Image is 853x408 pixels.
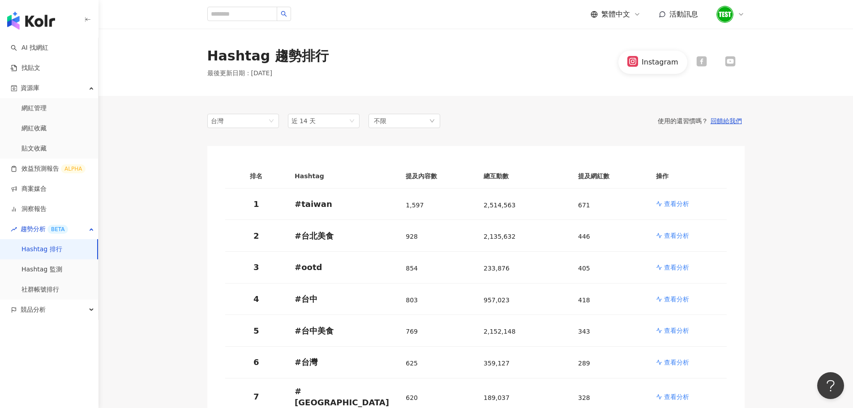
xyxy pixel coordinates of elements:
span: search [281,11,287,17]
span: 趨勢分析 [21,219,68,239]
p: 2 [232,230,281,241]
div: 使用的還習慣嗎？ [440,117,745,125]
p: # [GEOGRAPHIC_DATA] [295,386,391,408]
span: 不限 [374,116,386,126]
span: 資源庫 [21,78,39,98]
p: 4 [232,293,281,305]
span: 928 [406,233,418,240]
p: 6 [232,356,281,368]
a: 查看分析 [656,326,720,335]
p: # 台灣 [295,356,391,368]
p: 3 [232,262,281,273]
p: # ootd [295,262,391,273]
a: 找貼文 [11,64,40,73]
p: 查看分析 [664,358,689,367]
img: logo [7,12,55,30]
div: BETA [47,225,68,234]
a: 效益預測報告ALPHA [11,164,86,173]
p: 7 [232,391,281,402]
p: # taiwan [295,198,391,210]
a: 查看分析 [656,358,720,367]
p: 查看分析 [664,295,689,304]
span: 957,023 [484,296,510,304]
a: 查看分析 [656,231,720,240]
div: 台灣 [211,114,240,128]
p: 查看分析 [664,263,689,272]
span: 625 [406,360,418,367]
p: 查看分析 [664,326,689,335]
span: 活動訊息 [669,10,698,18]
span: 769 [406,328,418,335]
a: 查看分析 [656,295,720,304]
span: rise [11,226,17,232]
span: 418 [578,296,590,304]
p: 最後更新日期 ： [DATE] [207,69,329,78]
a: searchAI 找網紅 [11,43,48,52]
span: 289 [578,360,590,367]
span: 620 [406,394,418,401]
a: Hashtag 排行 [21,245,62,254]
span: 359,127 [484,360,510,367]
th: 總互動數 [476,164,571,189]
a: 網紅收藏 [21,124,47,133]
a: 查看分析 [656,392,720,401]
span: 233,876 [484,265,510,272]
th: 提及網紅數 [571,164,649,189]
th: 提及內容數 [399,164,476,189]
a: Hashtag 監測 [21,265,62,274]
img: unnamed.png [716,6,733,23]
a: 網紅管理 [21,104,47,113]
span: 189,037 [484,394,510,401]
th: Hashtag [287,164,399,189]
a: 查看分析 [656,263,720,272]
span: 405 [578,265,590,272]
span: 2,152,148 [484,328,515,335]
span: 近 14 天 [291,117,316,125]
div: Instagram [642,57,678,67]
a: 洞察報告 [11,205,47,214]
span: 446 [578,233,590,240]
p: 查看分析 [664,199,689,208]
span: 343 [578,328,590,335]
iframe: Help Scout Beacon - Open [817,372,844,399]
p: # 台中美食 [295,325,391,336]
p: 1 [232,198,281,210]
p: # 台中 [295,293,391,305]
span: 2,135,632 [484,233,515,240]
p: 5 [232,325,281,336]
div: Hashtag 趨勢排行 [207,47,329,65]
a: 商案媒合 [11,185,47,193]
span: 2,514,563 [484,202,515,209]
p: 查看分析 [664,392,689,401]
span: 競品分析 [21,300,46,320]
a: 社群帳號排行 [21,285,59,294]
span: 854 [406,265,418,272]
span: 671 [578,202,590,209]
th: 操作 [649,164,727,189]
span: 803 [406,296,418,304]
p: # 台北美食 [295,230,391,241]
button: 回饋給我們 [708,117,745,125]
p: 查看分析 [664,231,689,240]
span: 1,597 [406,202,424,209]
span: 繁體中文 [601,9,630,19]
span: down [429,118,435,124]
th: 排名 [225,164,288,189]
a: 貼文收藏 [21,144,47,153]
a: 查看分析 [656,199,720,208]
span: 328 [578,394,590,401]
